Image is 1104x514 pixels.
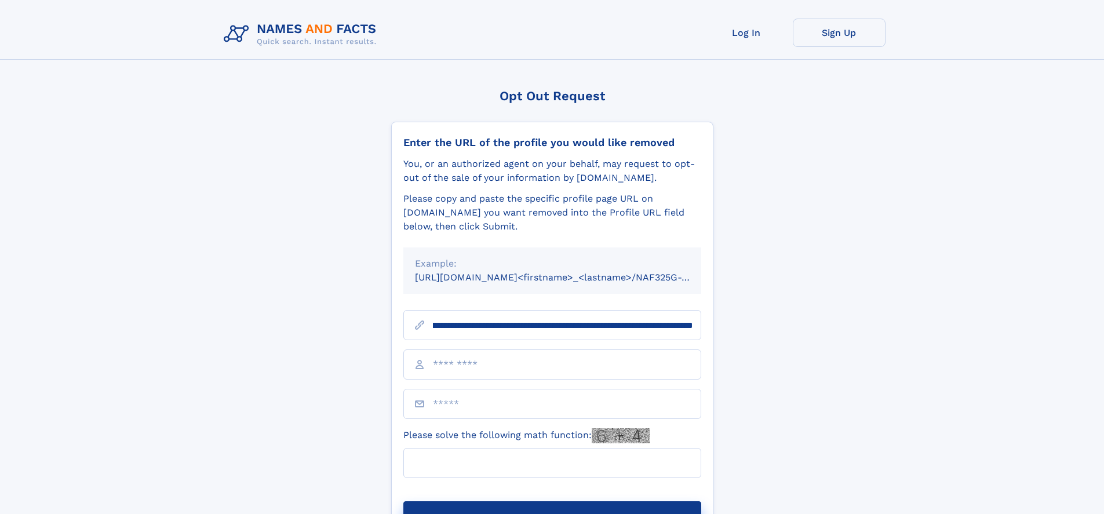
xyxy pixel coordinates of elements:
[391,89,713,103] div: Opt Out Request
[219,19,386,50] img: Logo Names and Facts
[403,157,701,185] div: You, or an authorized agent on your behalf, may request to opt-out of the sale of your informatio...
[415,272,723,283] small: [URL][DOMAIN_NAME]<firstname>_<lastname>/NAF325G-xxxxxxxx
[700,19,793,47] a: Log In
[403,192,701,234] div: Please copy and paste the specific profile page URL on [DOMAIN_NAME] you want removed into the Pr...
[403,428,650,443] label: Please solve the following math function:
[403,136,701,149] div: Enter the URL of the profile you would like removed
[415,257,690,271] div: Example:
[793,19,886,47] a: Sign Up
